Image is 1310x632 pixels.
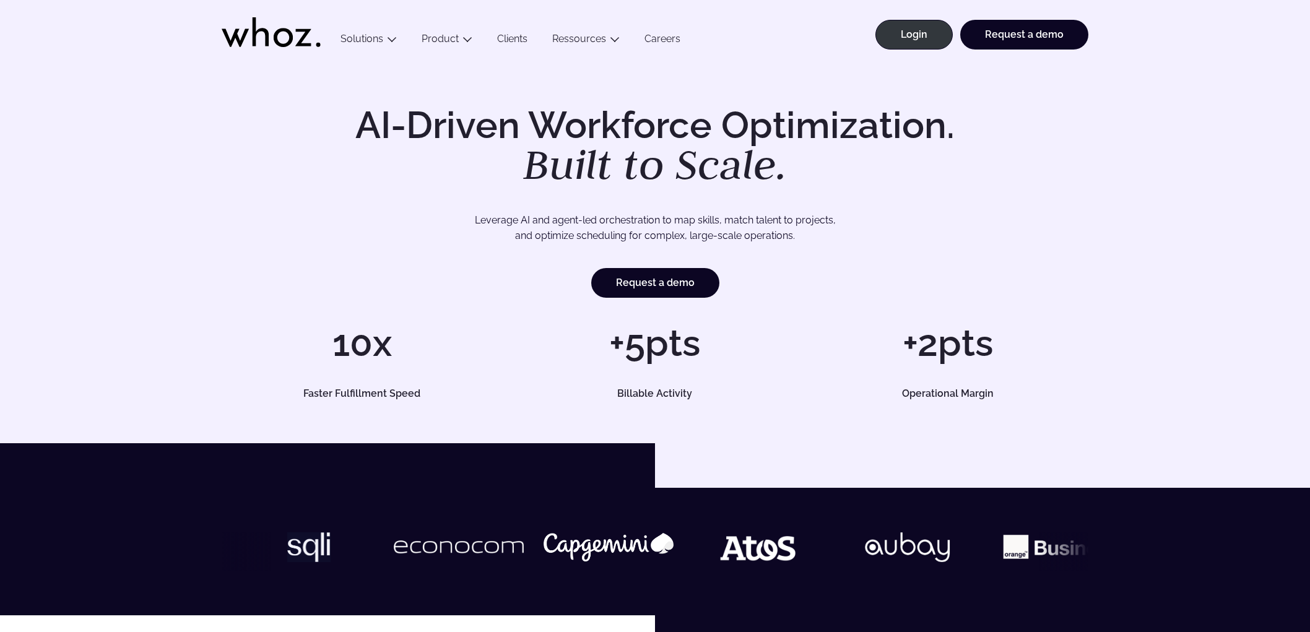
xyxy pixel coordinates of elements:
[591,268,719,298] a: Request a demo
[485,33,540,50] a: Clients
[265,212,1045,244] p: Leverage AI and agent-led orchestration to map skills, match talent to projects, and optimize sch...
[328,33,409,50] button: Solutions
[540,33,632,50] button: Ressources
[222,324,502,361] h1: 10x
[409,33,485,50] button: Product
[422,33,459,45] a: Product
[529,389,781,399] h5: Billable Activity
[822,389,1074,399] h5: Operational Margin
[552,33,606,45] a: Ressources
[632,33,693,50] a: Careers
[808,324,1088,361] h1: +2pts
[960,20,1088,50] a: Request a demo
[338,106,972,186] h1: AI-Driven Workforce Optimization.
[523,137,787,191] em: Built to Scale.
[875,20,953,50] a: Login
[514,324,795,361] h1: +5pts
[236,389,488,399] h5: Faster Fulfillment Speed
